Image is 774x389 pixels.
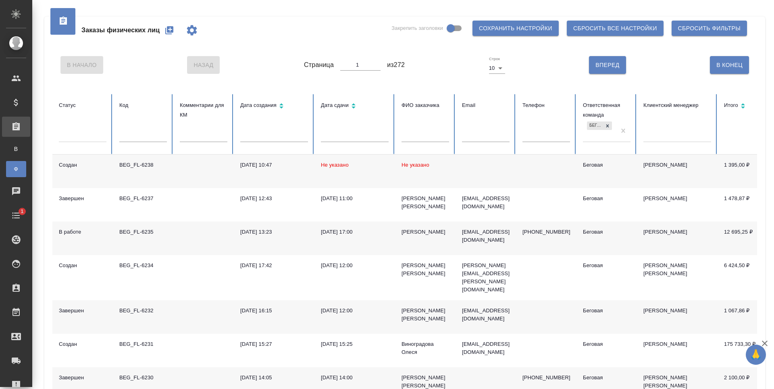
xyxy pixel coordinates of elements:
[462,228,510,244] p: [EMAIL_ADDRESS][DOMAIN_NAME]
[479,23,552,33] span: Сохранить настройки
[240,374,308,382] div: [DATE] 14:05
[724,100,772,112] div: Сортировка
[59,161,106,169] div: Создан
[321,162,349,168] span: Не указано
[59,261,106,270] div: Создан
[583,374,630,382] div: Беговая
[587,121,603,130] div: Беговая
[522,228,570,236] p: [PHONE_NUMBER]
[81,25,160,35] span: Заказы физических лиц
[240,261,308,270] div: [DATE] 17:42
[583,228,630,236] div: Беговая
[595,60,619,70] span: Вперед
[240,161,308,169] div: [DATE] 10:47
[6,141,26,157] a: В
[402,307,449,323] div: [PERSON_NAME] [PERSON_NAME]
[583,194,630,203] div: Беговая
[119,340,167,348] div: BEG_FL-6231
[391,24,443,32] span: Закрепить заголовки
[672,21,747,36] button: Сбросить фильтры
[2,205,30,226] a: 1
[462,261,510,294] p: [PERSON_NAME][EMAIL_ADDRESS][PERSON_NAME][DOMAIN_NAME]
[462,194,510,211] p: [EMAIL_ADDRESS][DOMAIN_NAME]
[240,194,308,203] div: [DATE] 12:43
[59,374,106,382] div: Завершен
[583,340,630,348] div: Беговая
[462,100,510,110] div: Email
[489,57,500,61] label: Строк
[710,56,749,74] button: В Конец
[321,228,389,236] div: [DATE] 17:00
[119,100,167,110] div: Код
[749,346,763,363] span: 🙏
[402,261,449,278] div: [PERSON_NAME] [PERSON_NAME]
[304,60,334,70] span: Страница
[522,374,570,382] p: [PHONE_NUMBER]
[637,334,718,367] td: [PERSON_NAME]
[119,307,167,315] div: BEG_FL-6232
[240,100,308,112] div: Сортировка
[637,255,718,300] td: [PERSON_NAME] [PERSON_NAME]
[583,307,630,315] div: Беговая
[583,161,630,169] div: Беговая
[589,56,626,74] button: Вперед
[59,228,106,236] div: В работе
[716,60,743,70] span: В Конец
[321,261,389,270] div: [DATE] 12:00
[746,345,766,365] button: 🙏
[387,60,405,70] span: из 272
[678,23,741,33] span: Сбросить фильтры
[59,194,106,203] div: Завершен
[402,228,449,236] div: [PERSON_NAME]
[637,300,718,334] td: [PERSON_NAME]
[522,100,570,110] div: Телефон
[119,261,167,270] div: BEG_FL-6234
[573,23,657,33] span: Сбросить все настройки
[402,162,429,168] span: Не указано
[489,63,505,74] div: 10
[321,100,389,112] div: Сортировка
[472,21,559,36] button: Сохранить настройки
[637,222,718,255] td: [PERSON_NAME]
[119,228,167,236] div: BEG_FL-6235
[59,100,106,110] div: Статус
[240,228,308,236] div: [DATE] 13:23
[119,374,167,382] div: BEG_FL-6230
[462,340,510,356] p: [EMAIL_ADDRESS][DOMAIN_NAME]
[567,21,664,36] button: Сбросить все настройки
[119,194,167,203] div: BEG_FL-6237
[402,100,449,110] div: ФИО заказчика
[321,374,389,382] div: [DATE] 14:00
[402,340,449,356] div: Виноградова Олеся
[321,307,389,315] div: [DATE] 12:00
[321,194,389,203] div: [DATE] 11:00
[643,100,711,110] div: Клиентский менеджер
[160,21,179,40] button: Создать
[10,145,22,153] span: В
[240,340,308,348] div: [DATE] 15:27
[637,188,718,222] td: [PERSON_NAME]
[462,307,510,323] p: [EMAIL_ADDRESS][DOMAIN_NAME]
[583,100,630,120] div: Ответственная команда
[10,165,22,173] span: Ф
[6,161,26,177] a: Ф
[402,194,449,211] div: [PERSON_NAME] [PERSON_NAME]
[180,100,227,120] div: Комментарии для КМ
[637,155,718,188] td: [PERSON_NAME]
[240,307,308,315] div: [DATE] 16:15
[321,340,389,348] div: [DATE] 15:25
[59,307,106,315] div: Завершен
[16,207,28,215] span: 1
[119,161,167,169] div: BEG_FL-6238
[583,261,630,270] div: Беговая
[59,340,106,348] div: Создан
